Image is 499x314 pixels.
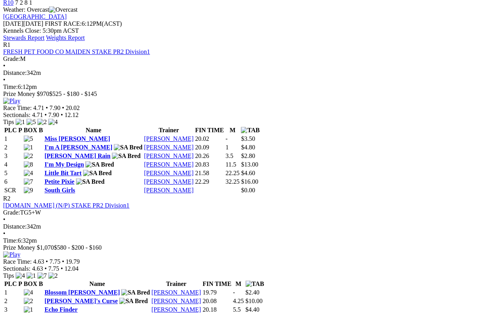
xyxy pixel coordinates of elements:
[3,237,18,244] span: Time:
[50,258,60,265] span: 7.75
[24,280,37,287] span: BOX
[225,126,240,134] th: M
[3,112,30,118] span: Sectionals:
[44,135,110,142] a: Miss [PERSON_NAME]
[3,230,5,237] span: •
[3,6,78,13] span: Weather: Overcast
[24,161,33,168] img: 8
[225,161,236,168] text: 11.5
[83,170,111,177] img: SA Bred
[66,258,80,265] span: 19.79
[4,178,23,186] td: 6
[225,153,233,159] text: 3.5
[241,161,258,168] span: $13.00
[27,119,36,126] img: 5
[246,306,260,313] span: $4.40
[44,306,78,313] a: Echo Finder
[85,161,114,168] img: SA Bred
[44,187,75,193] a: South Girls
[3,34,44,41] a: Stewards Report
[3,272,14,279] span: Tips
[37,119,47,126] img: 2
[152,306,201,313] a: [PERSON_NAME]
[44,161,84,168] a: I'm My Design
[27,272,36,279] img: 1
[151,280,202,288] th: Trainer
[62,105,64,111] span: •
[39,280,43,287] span: B
[3,90,496,98] div: Prize Money $970
[246,289,260,296] span: $2.40
[241,178,258,185] span: $16.00
[233,306,241,313] text: 5.5
[3,119,14,125] span: Tips
[241,170,255,176] span: $4.60
[112,153,140,160] img: SA Bred
[45,20,81,27] span: FIRST RACE:
[195,161,225,169] td: 20.83
[24,298,33,305] img: 2
[144,161,193,168] a: [PERSON_NAME]
[143,126,194,134] th: Trainer
[3,223,27,230] span: Distance:
[32,265,43,272] span: 4.63
[241,127,260,134] img: TAB
[233,298,244,304] text: 4.25
[49,90,97,97] span: $525 - $180 - $145
[3,83,18,90] span: Time:
[3,209,20,216] span: Grade:
[64,265,78,272] span: 12.04
[44,170,81,176] a: Little Bit Tart
[3,20,23,27] span: [DATE]
[3,105,32,111] span: Race Time:
[4,280,17,287] span: PLC
[24,144,33,151] img: 1
[3,251,20,258] img: Play
[44,280,150,288] th: Name
[18,280,22,287] span: P
[195,169,225,177] td: 21.58
[3,216,5,223] span: •
[195,178,225,186] td: 22.29
[4,144,23,151] td: 2
[24,135,33,142] img: 5
[195,152,225,160] td: 20.26
[4,135,23,143] td: 1
[3,69,496,76] div: 342m
[61,112,63,118] span: •
[66,105,80,111] span: 20.02
[16,119,25,126] img: 1
[121,289,150,296] img: SA Bred
[61,265,63,272] span: •
[48,112,59,118] span: 7.90
[144,178,193,185] a: [PERSON_NAME]
[24,178,33,185] img: 7
[3,98,20,105] img: Play
[114,144,142,151] img: SA Bred
[3,83,496,90] div: 6:12pm
[4,169,23,177] td: 5
[4,306,23,314] td: 3
[44,178,74,185] a: Petite Pixie
[241,153,255,159] span: $2.80
[4,127,17,133] span: PLC
[44,265,47,272] span: •
[202,280,232,288] th: FIN TIME
[33,105,44,111] span: 4.71
[48,265,59,272] span: 7.75
[4,161,23,169] td: 4
[44,126,143,134] th: Name
[3,20,43,27] span: [DATE]
[4,297,23,305] td: 2
[24,170,33,177] img: 4
[3,237,496,244] div: 6:32pm
[202,306,232,314] td: 20.18
[44,153,110,159] a: [PERSON_NAME] Rain
[24,289,33,296] img: 4
[3,48,150,55] a: FRESH PET FOOD CO MAIDEN STAKE PR2 Division1
[32,112,43,118] span: 4.71
[3,62,5,69] span: •
[33,258,44,265] span: 4.63
[3,265,30,272] span: Sectionals:
[246,280,264,287] img: TAB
